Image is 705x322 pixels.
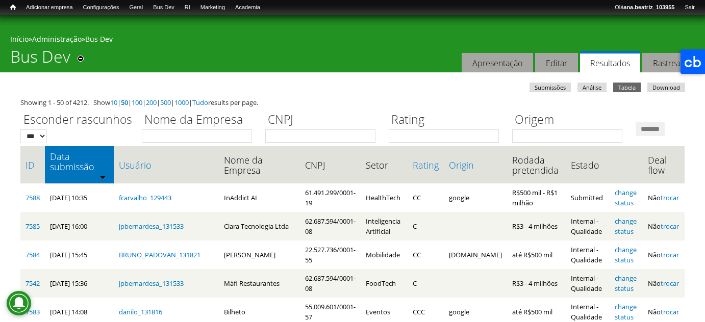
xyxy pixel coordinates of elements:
a: Data submissão [50,151,109,172]
a: Configurações [78,3,124,13]
a: Tudo [192,98,208,107]
a: ID [26,160,40,170]
td: [DATE] 15:36 [45,269,114,298]
img: ordem crescente [99,173,106,180]
a: 7584 [26,250,40,259]
td: 61.491.299/0001-19 [300,183,361,212]
a: change status [615,217,637,236]
td: R$500 mil - R$1 milhão [507,183,566,212]
td: Internal - Qualidade [566,269,610,298]
th: Deal flow [643,146,685,183]
a: jpbernardesa_131533 [119,279,184,288]
a: Marketing [195,3,230,13]
a: Adicionar empresa [21,3,78,13]
td: Internal - Qualidade [566,212,610,240]
td: [DOMAIN_NAME] [444,240,507,269]
div: » » [10,34,695,47]
th: CNPJ [300,146,361,183]
a: 50 [121,98,128,107]
td: C [408,269,444,298]
a: Início [5,3,21,12]
a: 7542 [26,279,40,288]
td: CC [408,183,444,212]
td: Inteligencia Artificial [361,212,408,240]
a: 10 [110,98,117,107]
label: CNPJ [265,111,382,129]
a: Bus Dev [148,3,180,13]
a: Editar [535,53,578,73]
a: fcarvalho_129443 [119,193,171,202]
a: Rastrear [642,53,694,73]
td: [DATE] 16:00 [45,212,114,240]
a: trocar [661,222,679,231]
td: R$3 - 4 milhões [507,212,566,240]
a: 7588 [26,193,40,202]
a: 1000 [174,98,189,107]
td: [DATE] 10:35 [45,183,114,212]
a: Rating [413,160,439,170]
a: 100 [132,98,142,107]
a: Resultados [580,51,640,73]
td: [PERSON_NAME] [219,240,300,269]
td: Submitted [566,183,610,212]
td: Mobilidade [361,240,408,269]
a: Tabela [613,83,641,92]
a: Administração [32,34,82,44]
a: 7585 [26,222,40,231]
a: Apresentação [462,53,533,73]
a: trocar [661,193,679,202]
td: Não [643,212,685,240]
a: 200 [146,98,157,107]
th: Estado [566,146,610,183]
strong: ana.beatriz_103955 [623,4,674,10]
td: HealthTech [361,183,408,212]
a: change status [615,245,637,264]
a: change status [615,302,637,321]
a: change status [615,274,637,293]
a: 7583 [26,307,40,316]
a: Oláana.beatriz_103955 [610,3,679,13]
a: Origin [449,160,502,170]
a: Academia [230,3,265,13]
td: 62.687.594/0001-08 [300,212,361,240]
h1: Bus Dev [10,47,70,72]
td: Não [643,269,685,298]
td: até R$500 mil [507,240,566,269]
th: Setor [361,146,408,183]
td: Clara Tecnologia Ltda [219,212,300,240]
td: [DATE] 15:45 [45,240,114,269]
td: 62.687.594/0001-08 [300,269,361,298]
a: Início [10,34,29,44]
a: trocar [661,250,679,259]
a: trocar [661,307,679,316]
a: Análise [577,83,607,92]
td: Não [643,240,685,269]
th: Rodada pretendida [507,146,566,183]
th: Nome da Empresa [219,146,300,183]
a: Download [647,83,685,92]
span: Início [10,4,16,11]
label: Esconder rascunhos [20,111,135,129]
a: 500 [160,98,171,107]
td: Internal - Qualidade [566,240,610,269]
td: 22.527.736/0001-55 [300,240,361,269]
a: Submissões [530,83,571,92]
label: Rating [389,111,506,129]
a: BRUNO_PADOVAN_131821 [119,250,200,259]
a: trocar [661,279,679,288]
a: Bus Dev [85,34,113,44]
td: R$3 - 4 milhões [507,269,566,298]
a: RI [180,3,195,13]
a: jpbernardesa_131533 [119,222,184,231]
a: Usuário [119,160,214,170]
td: Não [643,183,685,212]
label: Nome da Empresa [142,111,259,129]
td: Máfi Restaurantes [219,269,300,298]
a: change status [615,188,637,207]
td: C [408,212,444,240]
a: danilo_131816 [119,307,162,316]
td: CC [408,240,444,269]
div: Showing 1 - 50 of 4212. Show | | | | | | results per page. [20,97,685,108]
td: FoodTech [361,269,408,298]
label: Origem [512,111,629,129]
